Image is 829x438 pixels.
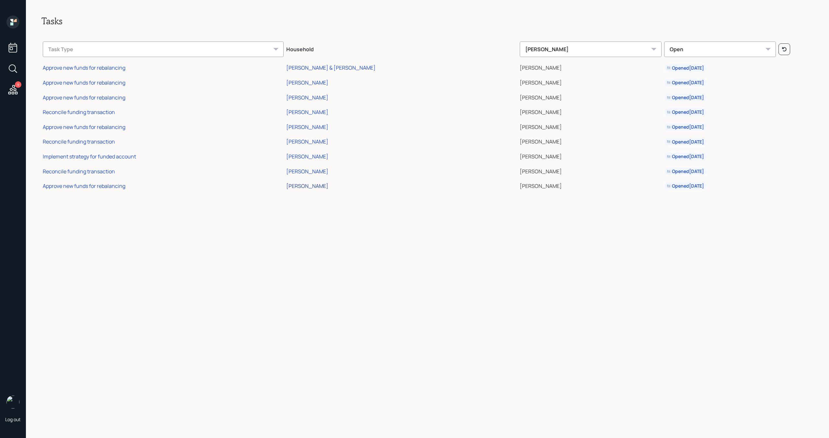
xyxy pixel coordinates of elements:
[664,41,776,57] div: Open
[286,123,328,131] div: [PERSON_NAME]
[285,37,518,60] th: Household
[286,182,328,190] div: [PERSON_NAME]
[518,104,663,119] td: [PERSON_NAME]
[43,109,115,116] div: Reconcile funding transaction
[667,79,704,86] div: Opened [DATE]
[518,60,663,75] td: [PERSON_NAME]
[667,94,704,101] div: Opened [DATE]
[518,119,663,133] td: [PERSON_NAME]
[667,168,704,175] div: Opened [DATE]
[518,148,663,163] td: [PERSON_NAME]
[43,94,125,101] div: Approve new funds for rebalancing
[15,81,21,88] div: 9
[43,123,125,131] div: Approve new funds for rebalancing
[286,168,328,175] div: [PERSON_NAME]
[286,138,328,145] div: [PERSON_NAME]
[520,41,662,57] div: [PERSON_NAME]
[43,79,125,86] div: Approve new funds for rebalancing
[667,109,704,115] div: Opened [DATE]
[518,178,663,192] td: [PERSON_NAME]
[667,139,704,145] div: Opened [DATE]
[518,74,663,89] td: [PERSON_NAME]
[43,153,136,160] div: Implement strategy for funded account
[667,124,704,130] div: Opened [DATE]
[43,168,115,175] div: Reconcile funding transaction
[667,183,704,189] div: Opened [DATE]
[5,416,21,422] div: Log out
[518,89,663,104] td: [PERSON_NAME]
[667,153,704,160] div: Opened [DATE]
[43,41,284,57] div: Task Type
[286,109,328,116] div: [PERSON_NAME]
[6,396,19,409] img: michael-russo-headshot.png
[43,182,125,190] div: Approve new funds for rebalancing
[286,64,376,71] div: [PERSON_NAME] & [PERSON_NAME]
[286,79,328,86] div: [PERSON_NAME]
[667,65,704,71] div: Opened [DATE]
[518,163,663,178] td: [PERSON_NAME]
[43,138,115,145] div: Reconcile funding transaction
[518,133,663,148] td: [PERSON_NAME]
[286,94,328,101] div: [PERSON_NAME]
[286,153,328,160] div: [PERSON_NAME]
[41,16,813,27] h2: Tasks
[43,64,125,71] div: Approve new funds for rebalancing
